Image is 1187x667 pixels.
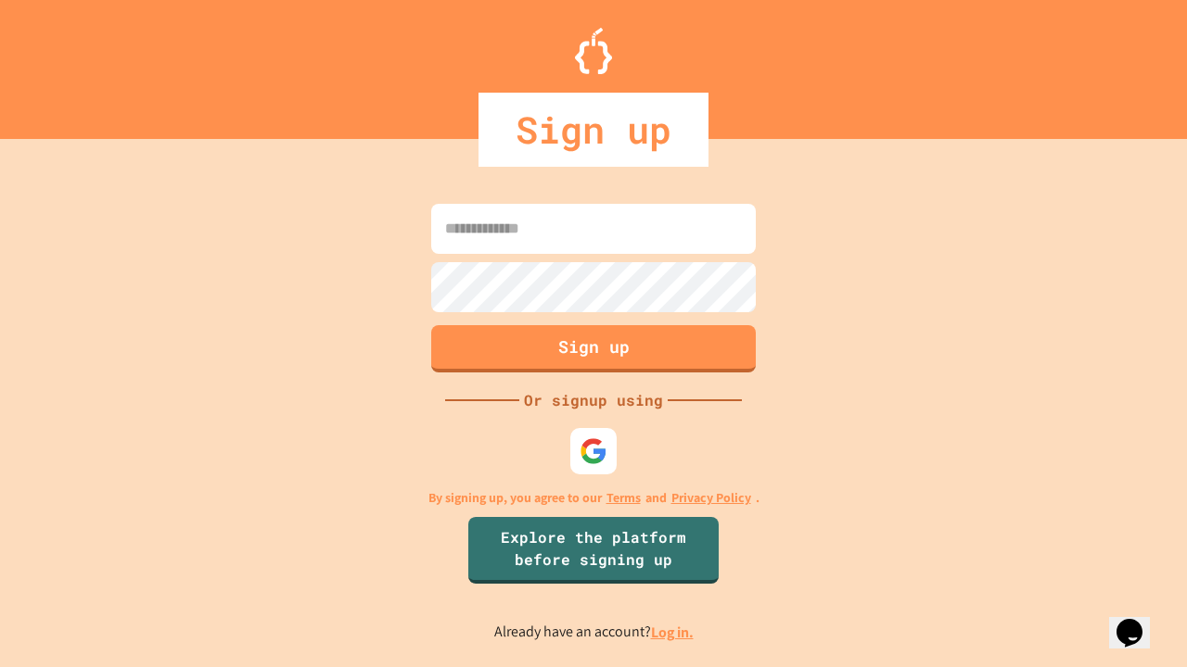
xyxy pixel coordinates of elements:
[479,93,708,167] div: Sign up
[1109,593,1168,648] iframe: chat widget
[428,488,759,508] p: By signing up, you agree to our and .
[580,437,607,465] img: google-icon.svg
[1033,512,1168,591] iframe: chat widget
[431,325,756,372] button: Sign up
[606,488,641,508] a: Terms
[494,621,694,644] p: Already have an account?
[575,28,612,74] img: Logo.svg
[468,517,719,584] a: Explore the platform before signing up
[519,389,668,411] div: Or signup using
[651,623,694,642] a: Log in.
[671,488,751,508] a: Privacy Policy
